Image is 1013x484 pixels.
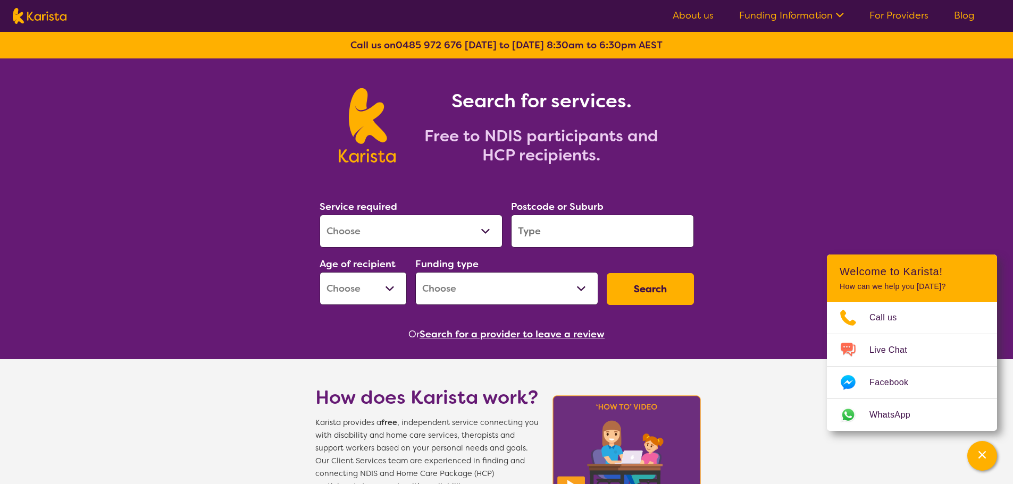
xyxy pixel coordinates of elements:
[315,385,539,410] h1: How does Karista work?
[840,282,984,291] p: How can we help you [DATE]?
[408,126,674,165] h2: Free to NDIS participants and HCP recipients.
[840,265,984,278] h2: Welcome to Karista!
[408,88,674,114] h1: Search for services.
[739,9,844,22] a: Funding Information
[954,9,975,22] a: Blog
[869,342,920,358] span: Live Chat
[396,39,462,52] a: 0485 972 676
[511,200,604,213] label: Postcode or Suburb
[415,258,479,270] label: Funding type
[350,39,663,52] b: Call us on [DATE] to [DATE] 8:30am to 6:30pm AEST
[869,375,921,390] span: Facebook
[13,8,66,24] img: Karista logo
[869,407,923,423] span: WhatsApp
[381,418,397,428] b: free
[320,258,396,270] label: Age of recipient
[339,88,396,163] img: Karista logo
[511,215,694,248] input: Type
[607,273,694,305] button: Search
[408,326,420,342] span: Or
[673,9,714,22] a: About us
[827,254,997,431] div: Channel Menu
[420,326,605,342] button: Search for a provider to leave a review
[320,200,397,213] label: Service required
[869,9,928,22] a: For Providers
[827,302,997,431] ul: Choose channel
[869,310,910,326] span: Call us
[967,441,997,471] button: Channel Menu
[827,399,997,431] a: Web link opens in a new tab.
